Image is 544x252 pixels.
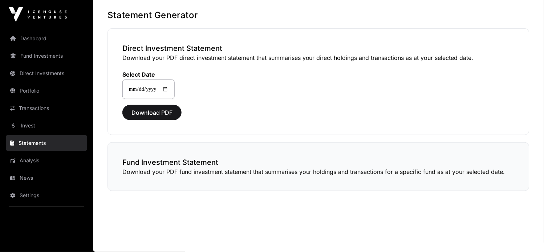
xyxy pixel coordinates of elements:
a: Invest [6,118,87,134]
label: Select Date [122,71,175,78]
p: Download your PDF fund investment statement that summarises your holdings and transactions for a ... [122,167,515,176]
p: Download your PDF direct investment statement that summarises your direct holdings and transactio... [122,53,515,62]
button: Download PDF [122,105,182,120]
a: Download PDF [122,112,182,119]
iframe: Chat Widget [508,217,544,252]
a: Portfolio [6,83,87,99]
a: Direct Investments [6,65,87,81]
img: Icehouse Ventures Logo [9,7,67,22]
a: Analysis [6,153,87,168]
a: News [6,170,87,186]
h3: Direct Investment Statement [122,43,515,53]
a: Dashboard [6,31,87,46]
h1: Statement Generator [107,9,529,21]
a: Statements [6,135,87,151]
h3: Fund Investment Statement [122,157,515,167]
a: Settings [6,187,87,203]
span: Download PDF [131,108,172,117]
a: Fund Investments [6,48,87,64]
a: Transactions [6,100,87,116]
